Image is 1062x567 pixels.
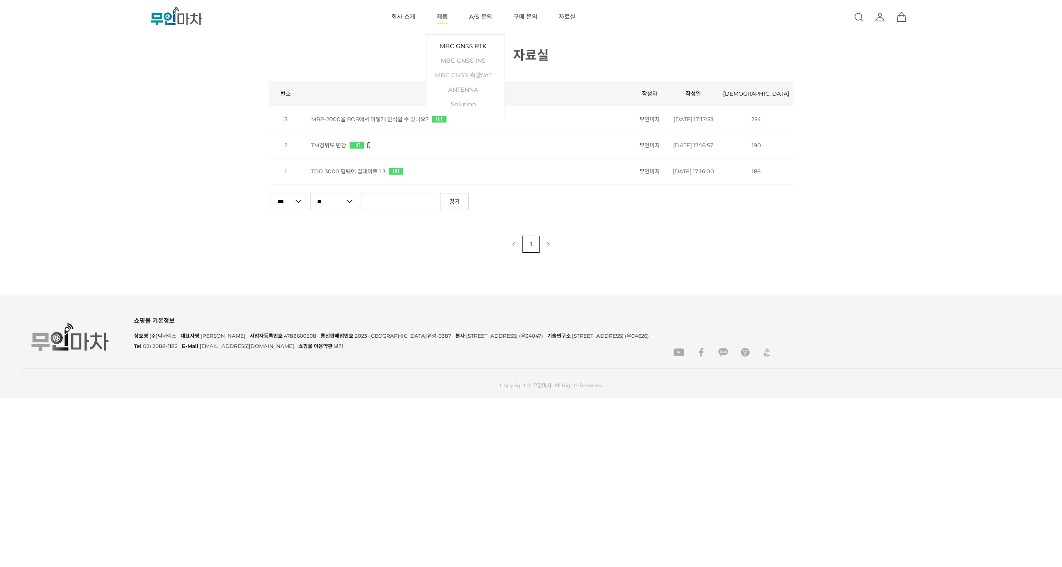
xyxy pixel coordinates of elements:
span: 대표자명 [181,333,199,339]
a: 1 [522,236,540,253]
span: 1 [285,168,287,175]
span: 3 [284,116,287,123]
span: [PERSON_NAME] [201,333,245,339]
td: 190 [719,132,794,158]
th: 작성일 [668,81,719,106]
span: 사업자등록번호 [250,333,283,339]
a: Solution [431,97,500,111]
a: MRP-2000을 ROS에서 어떻게 인식할 수 있나요? [311,116,429,123]
a: TM경위도 변환 [311,142,346,149]
span: 기술연구소 [547,333,571,339]
td: 무인마차 [631,132,668,158]
span: 4788600508 [284,333,316,339]
span: 상호명 [134,333,148,339]
td: [DATE] 17:17:53 [668,106,719,132]
a: MBC GNSS RTK [431,39,500,53]
div: Copyright © 무인마차. All Rights Reserved. [500,381,605,389]
img: 파일첨부 [366,142,371,148]
a: MBC GNSS INS [431,53,500,68]
a: synerex [758,348,771,357]
a: kakao [714,348,732,357]
span: Tel [134,343,142,349]
span: 02) 2088-1182 [143,343,178,349]
span: 통신판매업번호 [321,333,353,339]
a: facebook [693,348,710,357]
td: [DATE] 17:16:57 [668,132,719,158]
th: 번호 [268,81,303,106]
a: ANTENNA [431,82,500,97]
span: 쇼핑몰 이용약관 [298,343,333,349]
span: [STREET_ADDRESS] (우04626) [572,333,649,339]
span: E-Mail [182,343,198,349]
span: 본사 [455,333,465,339]
a: MBC GNSS 측량/IoT [431,68,500,82]
th: 제목 [303,81,631,106]
td: 무인마차 [631,106,668,132]
img: HIT [432,116,446,123]
a: 찾기 [441,193,469,210]
th: 작성자 [631,81,668,106]
div: 쇼핑몰 기본정보 [134,315,665,327]
a: 쇼핑몰 이용약관 보기 [298,343,343,349]
span: 보기 [334,343,343,349]
span: [EMAIL_ADDRESS][DOMAIN_NAME] [200,343,294,349]
td: 무인마차 [631,158,668,184]
a: 다음 페이지 [540,236,557,253]
td: 186 [719,158,794,184]
a: youtube [669,348,689,357]
a: tistory [737,348,754,357]
a: TDR-3000 펌웨어 업데이트 1.3 [311,168,385,175]
img: HIT [350,142,364,149]
img: HIT [389,168,403,175]
span: 2 [284,142,287,149]
span: 2023-[GEOGRAPHIC_DATA]유성-0387 [355,333,451,339]
span: (주)씨너렉스 [149,333,176,339]
span: [STREET_ADDRESS] (우34047) [466,333,543,339]
th: [DEMOGRAPHIC_DATA] [719,81,794,106]
td: [DATE] 17:16:00 [668,158,719,184]
a: 이전 페이지 [505,236,522,253]
td: 254 [719,106,794,132]
font: 자료실 [513,47,549,63]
